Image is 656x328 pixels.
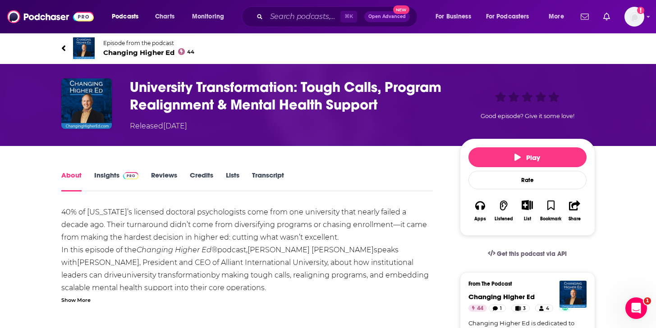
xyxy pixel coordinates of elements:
h1: University Transformation: Tough Calls, Program Realignment & Mental Health Support [130,78,445,114]
div: Listened [495,216,513,222]
span: 3 [523,304,526,313]
div: Released [DATE] [130,121,187,132]
span: 44 [477,304,483,313]
iframe: Intercom live chat [625,297,647,319]
a: Changing Higher Ed®podcast [137,246,246,254]
div: Rate [468,171,587,189]
div: Search podcasts, credits, & more... [250,6,426,27]
a: 4 [535,305,553,312]
a: About [61,171,82,191]
button: open menu [429,9,482,24]
span: Changing Higher Ed [103,48,195,57]
a: university transformation [122,271,211,279]
span: Episode from the podcast [103,40,195,46]
span: Logged in as systemsteam [624,7,644,27]
button: Share [563,194,586,227]
a: Credits [190,171,213,191]
span: 1 [644,297,651,305]
span: For Podcasters [486,10,529,23]
div: Apps [474,216,486,222]
span: More [549,10,564,23]
a: Show notifications dropdown [600,9,614,24]
span: ⌘ K [340,11,357,23]
a: Charts [149,9,180,24]
span: 4 [546,304,549,313]
div: Bookmark [540,216,561,222]
button: Show profile menu [624,7,644,27]
span: Good episode? Give it some love! [481,113,574,119]
a: Get this podcast via API [481,243,574,265]
a: Show notifications dropdown [577,9,592,24]
span: Podcasts [112,10,138,23]
button: Bookmark [539,194,563,227]
a: Changing Higher Ed [468,292,535,301]
a: 1 [489,305,506,312]
span: For Business [436,10,471,23]
em: Changing Higher Ed® [137,246,217,254]
img: University Transformation: Tough Calls, Program Realignment & Mental Health Support [61,78,112,129]
span: Open Advanced [368,14,406,19]
span: 1 [500,304,502,313]
img: Changing Higher Ed [560,281,587,308]
button: Open AdvancedNew [364,11,410,22]
span: Monitoring [192,10,224,23]
div: List [524,216,531,222]
button: Apps [468,194,492,227]
span: Charts [155,10,174,23]
a: Lists [226,171,239,191]
img: Podchaser Pro [123,172,139,179]
button: Listened [492,194,515,227]
button: open menu [480,9,542,24]
a: Changing Higher EdEpisode from the podcastChanging Higher Ed44 [61,37,595,59]
a: [PERSON_NAME] [77,258,139,267]
a: 44 [468,305,487,312]
span: New [393,5,409,14]
input: Search podcasts, credits, & more... [266,9,340,24]
img: User Profile [624,7,644,27]
button: open menu [542,9,575,24]
a: InsightsPodchaser Pro [94,171,139,191]
button: Play [468,147,587,167]
a: 3 [511,305,530,312]
span: Play [514,153,540,162]
a: Reviews [151,171,177,191]
a: [PERSON_NAME] [PERSON_NAME] [248,246,374,254]
img: Podchaser - Follow, Share and Rate Podcasts [7,8,94,25]
svg: Add a profile image [637,7,644,14]
button: Show More Button [518,200,537,210]
span: Get this podcast via API [497,250,567,258]
div: Share [569,216,581,222]
img: Changing Higher Ed [73,37,95,59]
span: 44 [187,50,194,54]
h3: From The Podcast [468,281,579,287]
a: Transcript [252,171,284,191]
button: open menu [186,9,236,24]
div: Show More ButtonList [515,194,539,227]
button: open menu [106,9,150,24]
